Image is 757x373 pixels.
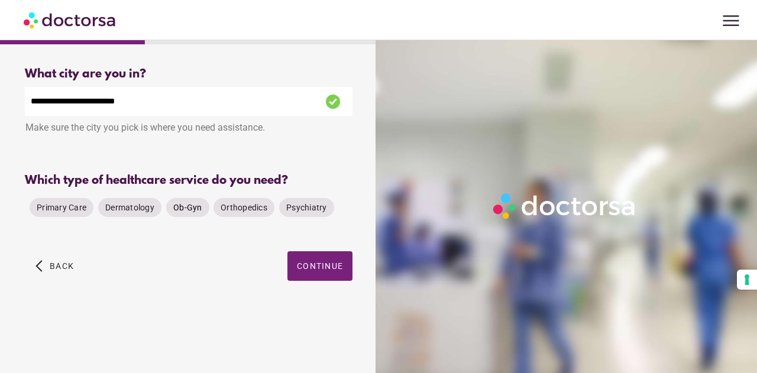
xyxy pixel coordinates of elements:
[37,203,86,212] span: Primary Care
[173,203,202,212] span: Ob-Gyn
[737,270,757,290] button: Your consent preferences for tracking technologies
[489,189,640,223] img: Logo-Doctorsa-trans-White-partial-flat.png
[287,251,352,281] button: Continue
[50,261,74,271] span: Back
[105,203,154,212] span: Dermatology
[25,116,352,142] div: Make sure the city you pick is where you need assistance.
[24,7,117,33] img: Doctorsa.com
[31,251,79,281] button: arrow_back_ios Back
[286,203,327,212] span: Psychiatry
[25,67,352,81] div: What city are you in?
[25,174,352,187] div: Which type of healthcare service do you need?
[221,203,267,212] span: Orthopedics
[297,261,343,271] span: Continue
[720,9,742,32] span: menu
